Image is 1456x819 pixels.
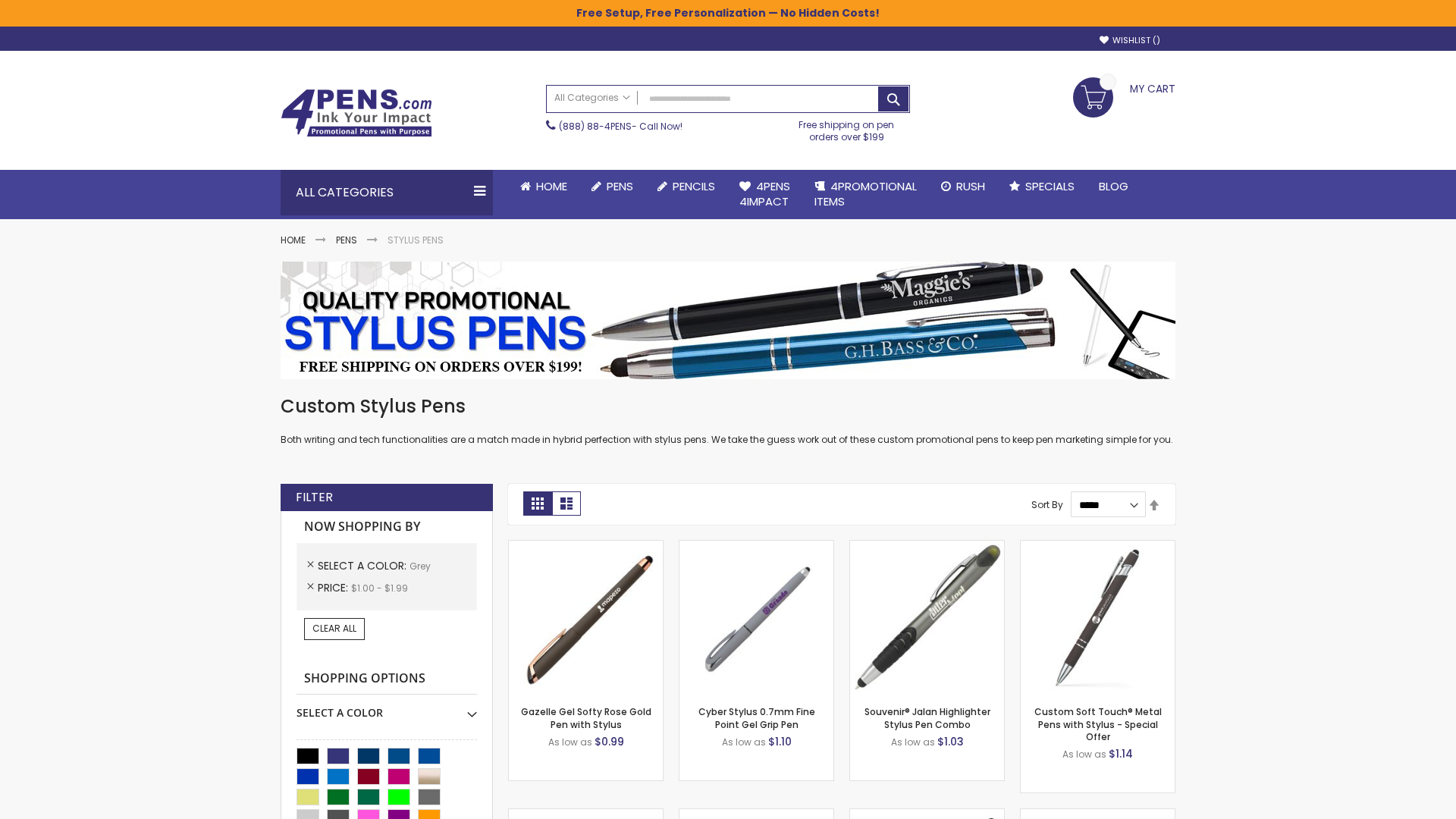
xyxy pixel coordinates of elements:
[1100,35,1160,46] a: Wishlist
[929,170,997,203] a: Rush
[997,170,1087,203] a: Specials
[727,170,802,219] a: 4Pens4impact
[312,622,356,635] span: Clear All
[1034,705,1162,742] a: Custom Soft Touch® Metal Pens with Stylus - Special Offer
[607,178,633,194] span: Pens
[768,734,792,749] span: $1.10
[864,705,990,730] a: Souvenir® Jalan Highlighter Stylus Pen Combo
[679,541,833,695] img: Cyber Stylus 0.7mm Fine Point Gel Grip Pen-Grey
[388,234,444,246] strong: Stylus Pens
[1025,178,1075,194] span: Specials
[281,262,1175,379] img: Stylus Pens
[645,170,727,203] a: Pencils
[296,489,333,506] strong: Filter
[956,178,985,194] span: Rush
[281,394,1175,419] h1: Custom Stylus Pens
[281,89,432,137] img: 4Pens Custom Pens and Promotional Products
[536,178,567,194] span: Home
[554,92,630,104] span: All Categories
[739,178,790,209] span: 4Pens 4impact
[579,170,645,203] a: Pens
[523,491,552,516] strong: Grid
[1087,170,1141,203] a: Blog
[559,120,682,133] span: - Call Now!
[509,540,663,553] a: Gazelle Gel Softy Rose Gold Pen with Stylus-Grey
[1031,498,1063,511] label: Sort By
[698,705,815,730] a: Cyber Stylus 0.7mm Fine Point Gel Grip Pen
[281,234,306,246] a: Home
[1021,541,1175,695] img: Custom Soft Touch® Metal Pens with Stylus-Grey
[281,394,1175,447] div: Both writing and tech functionalities are a match made in hybrid perfection with stylus pens. We ...
[595,734,624,749] span: $0.99
[351,582,408,595] span: $1.00 - $1.99
[521,705,651,730] a: Gazelle Gel Softy Rose Gold Pen with Stylus
[547,86,638,111] a: All Categories
[297,511,477,543] strong: Now Shopping by
[509,541,663,695] img: Gazelle Gel Softy Rose Gold Pen with Stylus-Grey
[297,695,477,720] div: Select A Color
[850,541,1004,695] img: Souvenir® Jalan Highlighter Stylus Pen Combo-Grey
[891,736,935,748] span: As low as
[1109,746,1133,761] span: $1.14
[281,170,493,215] div: All Categories
[304,618,365,639] a: Clear All
[318,558,409,573] span: Select A Color
[318,580,351,595] span: Price
[673,178,715,194] span: Pencils
[336,234,357,246] a: Pens
[1021,540,1175,553] a: Custom Soft Touch® Metal Pens with Stylus-Grey
[508,170,579,203] a: Home
[937,734,964,749] span: $1.03
[679,540,833,553] a: Cyber Stylus 0.7mm Fine Point Gel Grip Pen-Grey
[783,113,911,143] div: Free shipping on pen orders over $199
[559,120,632,133] a: (888) 88-4PENS
[297,663,477,695] strong: Shopping Options
[409,560,431,573] span: Grey
[814,178,917,209] span: 4PROMOTIONAL ITEMS
[722,736,766,748] span: As low as
[1062,748,1106,761] span: As low as
[802,170,929,219] a: 4PROMOTIONALITEMS
[1099,178,1128,194] span: Blog
[548,736,592,748] span: As low as
[850,540,1004,553] a: Souvenir® Jalan Highlighter Stylus Pen Combo-Grey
